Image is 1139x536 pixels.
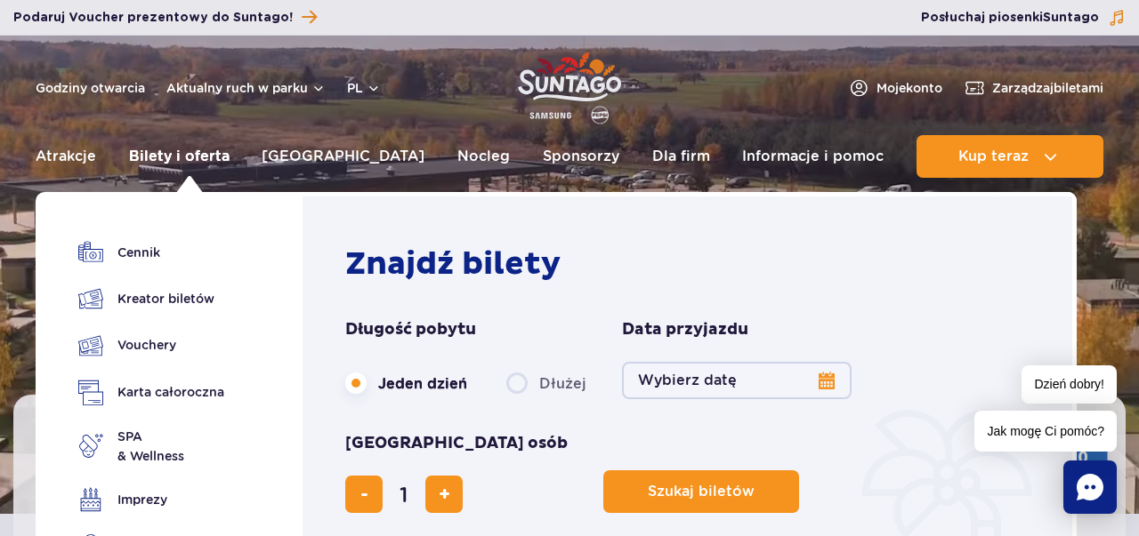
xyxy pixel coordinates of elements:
[876,79,942,97] span: Moje konto
[648,484,755,500] span: Szukaj biletów
[78,380,224,405] a: Karta całoroczna
[345,433,568,454] span: [GEOGRAPHIC_DATA] osób
[974,411,1117,452] span: Jak mogę Ci pomóc?
[78,487,224,512] a: Imprezy
[78,240,224,265] a: Cennik
[622,319,748,340] span: Data przyjazdu
[36,135,96,178] a: Atrakcje
[262,135,424,178] a: [GEOGRAPHIC_DATA]
[129,135,230,178] a: Bilety i oferta
[848,77,942,99] a: Mojekonto
[964,77,1103,99] a: Zarządzajbiletami
[345,319,1038,513] form: Planowanie wizyty w Park of Poland
[1022,365,1117,404] span: Dzień dobry!
[383,473,425,516] input: liczba biletów
[425,476,463,513] button: dodaj bilet
[652,135,710,178] a: Dla firm
[78,332,224,358] a: Vouchery
[345,319,476,340] span: Długość pobytu
[603,470,799,513] button: Szukaj biletów
[622,362,852,399] button: Wybierz datę
[345,244,561,284] strong: Znajdź bilety
[992,79,1103,97] span: Zarządzaj biletami
[506,364,586,402] label: Dłużej
[345,364,467,402] label: Jeden dzień
[78,427,224,466] a: SPA& Wellness
[117,427,184,466] span: SPA & Wellness
[917,135,1103,178] button: Kup teraz
[347,79,381,97] button: pl
[543,135,619,178] a: Sponsorzy
[36,79,145,97] a: Godziny otwarcia
[345,476,383,513] button: usuń bilet
[1063,460,1117,514] div: Chat
[958,148,1029,164] span: Kup teraz
[457,135,510,178] a: Nocleg
[78,286,224,311] a: Kreator biletów
[166,81,326,95] button: Aktualny ruch w parku
[742,135,884,178] a: Informacje i pomoc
